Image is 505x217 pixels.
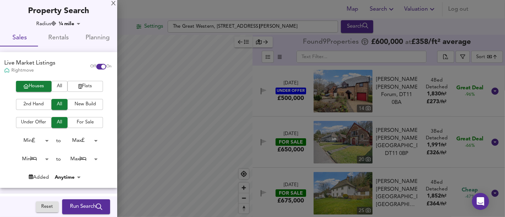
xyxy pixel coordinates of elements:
[55,82,64,90] span: All
[67,99,103,110] button: New Build
[36,20,56,27] div: Radius
[71,118,99,127] span: For Sale
[55,118,64,127] span: All
[53,174,83,181] div: Anytime
[106,64,112,69] span: On
[16,81,51,92] button: Houses
[12,135,51,146] div: Min
[56,156,61,163] div: to
[56,137,61,144] div: to
[61,154,100,165] div: Max
[16,117,51,128] button: Under Offer
[20,118,48,127] span: Under Offer
[43,33,74,44] span: Rentals
[62,199,110,214] button: Run Search
[51,117,67,128] button: All
[82,33,113,44] span: Planning
[4,59,55,67] div: Live Market Listings
[4,33,35,44] span: Sales
[67,117,103,128] button: For Sale
[29,174,49,181] div: Added
[90,64,96,69] span: Off
[39,203,55,211] span: Reset
[71,100,99,108] span: New Build
[4,67,55,74] div: Rightmove
[20,100,48,108] span: 2nd Hand
[111,1,116,6] div: X
[55,100,64,108] span: All
[36,201,59,212] button: Reset
[51,99,67,110] button: All
[61,135,100,146] div: Max
[67,81,103,92] button: Flats
[71,82,99,90] span: Flats
[4,68,10,74] img: Rightmove
[70,202,102,211] span: Run Search
[472,193,489,210] div: Open Intercom Messenger
[16,99,51,110] button: 2nd Hand
[20,82,48,90] span: Houses
[56,20,83,27] div: ¼ mile
[12,154,51,165] div: Min
[51,81,67,92] button: All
